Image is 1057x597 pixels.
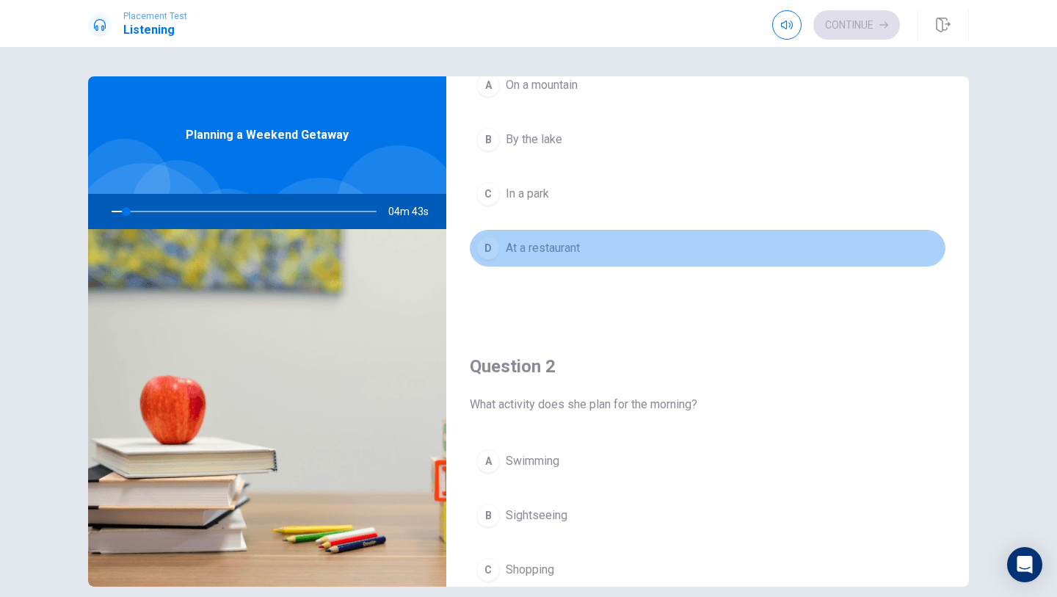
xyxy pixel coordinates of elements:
button: CIn a park [470,176,945,212]
span: 04m 43s [388,194,440,229]
span: Shopping [506,561,554,579]
div: B [476,128,500,151]
button: DAt a restaurant [470,230,945,267]
button: AOn a mountain [470,67,945,104]
div: A [476,73,500,97]
div: C [476,558,500,582]
img: Planning a Weekend Getaway [88,229,446,587]
span: On a mountain [506,76,578,94]
div: Open Intercom Messenger [1007,547,1042,582]
span: Placement Test [123,11,187,21]
button: ASwimming [470,443,945,480]
div: B [476,504,500,527]
h4: Question 2 [470,355,945,378]
h1: Listening [123,21,187,39]
span: Swimming [506,452,559,470]
span: What activity does she plan for the morning? [470,396,945,413]
span: Planning a Weekend Getaway [186,126,349,144]
div: D [476,236,500,260]
button: BSightseeing [470,497,945,534]
span: Sightseeing [506,507,567,524]
div: C [476,182,500,206]
span: By the lake [506,131,562,148]
span: At a restaurant [506,239,580,257]
span: In a park [506,185,549,203]
div: A [476,449,500,473]
button: BBy the lake [470,121,945,158]
button: CShopping [470,551,945,588]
